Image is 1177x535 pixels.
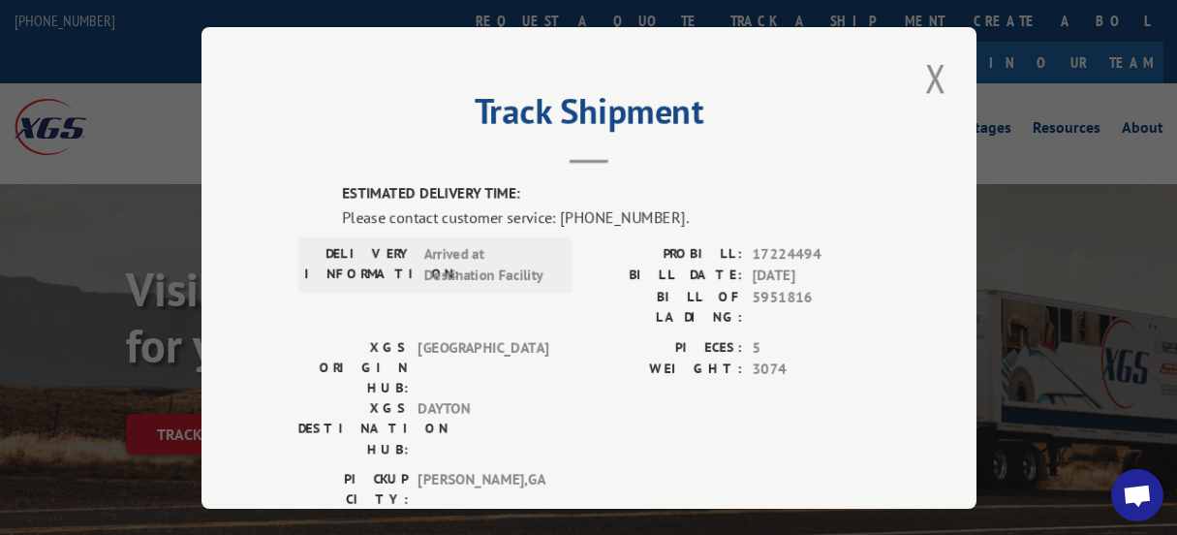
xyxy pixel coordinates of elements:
[304,242,414,286] label: DELIVERY INFORMATION:
[589,359,742,381] label: WEIGHT:
[418,336,548,397] span: [GEOGRAPHIC_DATA]
[589,286,742,327] label: BILL OF LADING:
[752,242,880,265] span: 17224494
[589,265,742,287] label: BILL DATE:
[298,98,880,135] h2: Track Shipment
[423,242,554,286] span: Arrived at Destination Facility
[589,336,742,359] label: PIECES:
[589,242,742,265] label: PROBILL:
[752,359,880,381] span: 3074
[752,336,880,359] span: 5
[418,397,548,458] span: DAYTON
[919,51,952,105] button: Close modal
[298,468,408,509] label: PICKUP CITY:
[1111,469,1163,521] a: Open chat
[342,183,880,205] label: ESTIMATED DELIVERY TIME:
[298,336,408,397] label: XGS ORIGIN HUB:
[342,205,880,228] div: Please contact customer service: [PHONE_NUMBER].
[298,397,408,458] label: XGS DESTINATION HUB:
[752,265,880,287] span: [DATE]
[418,468,548,509] span: [PERSON_NAME] , GA
[752,286,880,327] span: 5951816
